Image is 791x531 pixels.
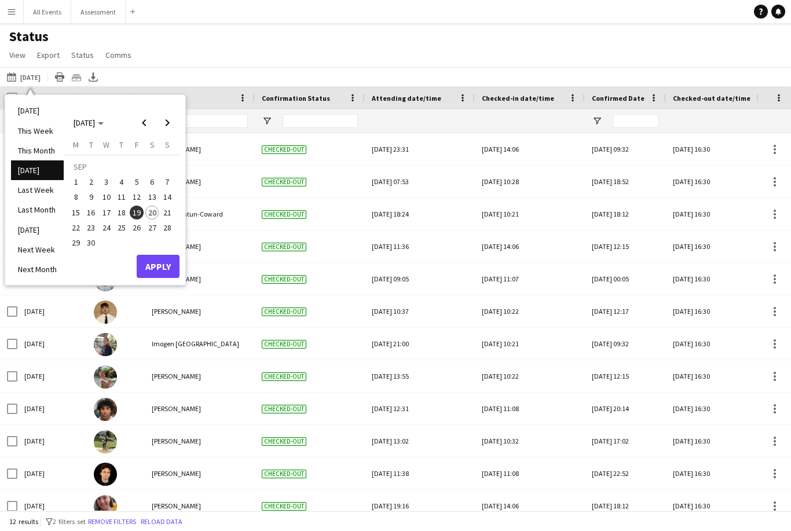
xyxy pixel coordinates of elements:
span: Checked-out [262,502,306,511]
div: [DATE] 14:06 [482,490,578,522]
div: [DATE] 07:53 [372,166,468,197]
div: [DATE] 12:31 [372,393,468,424]
div: [DATE] 16:30 [673,360,769,392]
span: Imogen [GEOGRAPHIC_DATA] [152,339,239,348]
span: Checked-out [262,210,306,219]
span: Checked-in date/time [482,94,554,102]
span: [PERSON_NAME] [152,404,201,413]
div: [DATE] 09:05 [372,263,468,295]
td: SEP [68,159,175,174]
li: [DATE] [11,101,64,120]
div: [DATE] 12:15 [585,230,666,262]
div: [DATE] [17,328,87,360]
button: 23-09-2025 [83,220,98,235]
button: 25-09-2025 [114,220,129,235]
span: [PERSON_NAME] [152,501,201,510]
span: 29 [69,236,83,250]
span: 11 [115,191,129,204]
div: [DATE] 21:00 [372,328,468,360]
button: 04-09-2025 [114,174,129,189]
div: [DATE] 00:05 [585,263,666,295]
span: 21 [160,206,174,219]
span: [PERSON_NAME] [152,307,201,316]
span: [DATE] [74,118,95,128]
app-action-btn: Export XLSX [86,70,100,84]
li: Last Week [11,180,64,200]
div: [DATE] 11:08 [482,393,578,424]
button: 29-09-2025 [68,235,83,250]
span: View [9,50,25,60]
app-action-btn: Crew files as ZIP [69,70,83,84]
button: 09-09-2025 [83,189,98,204]
button: 01-09-2025 [68,174,83,189]
div: [DATE] 16:30 [673,263,769,295]
span: Photo [94,94,113,102]
button: 13-09-2025 [144,189,159,204]
span: M [73,140,79,150]
button: 07-09-2025 [160,174,175,189]
input: Confirmation Status Filter Input [283,114,358,128]
span: [PERSON_NAME] [152,437,201,445]
span: 5 [130,175,144,189]
div: [DATE] 16:30 [673,457,769,489]
span: 26 [130,221,144,235]
div: [DATE] 14:06 [482,133,578,165]
button: 19-09-2025 [129,205,144,220]
a: View [5,47,30,63]
input: Name Filter Input [173,114,248,128]
div: [DATE] 11:07 [482,263,578,295]
span: 8 [69,191,83,204]
li: [DATE] [11,160,64,180]
span: [PERSON_NAME] [152,469,201,478]
button: 20-09-2025 [144,205,159,220]
span: Attending date/time [372,94,441,102]
div: [DATE] 16:30 [673,198,769,230]
span: 13 [145,191,159,204]
span: Checked-out [262,243,306,251]
div: [DATE] 19:16 [372,490,468,522]
div: [DATE] 20:14 [585,393,666,424]
span: Export [37,50,60,60]
span: T [89,140,93,150]
span: 24 [100,221,113,235]
a: Comms [101,47,136,63]
span: Checked-out [262,372,306,381]
div: [DATE] 10:22 [482,295,578,327]
button: All Events [24,1,71,23]
button: Reload data [138,515,185,528]
span: 27 [145,221,159,235]
div: [DATE] 22:52 [585,457,666,489]
button: 21-09-2025 [160,205,175,220]
div: [DATE] 18:12 [585,198,666,230]
span: 23 [85,221,98,235]
button: 12-09-2025 [129,189,144,204]
div: [DATE] 16:30 [673,166,769,197]
div: [DATE] 11:36 [372,230,468,262]
div: [DATE] 23:31 [372,133,468,165]
button: 24-09-2025 [99,220,114,235]
button: 22-09-2025 [68,220,83,235]
button: 30-09-2025 [83,235,98,250]
div: [DATE] [17,393,87,424]
div: [DATE] 18:52 [585,166,666,197]
button: 08-09-2025 [68,189,83,204]
span: 12 [130,191,144,204]
span: 4 [115,175,129,189]
button: 16-09-2025 [83,205,98,220]
button: 28-09-2025 [160,220,175,235]
div: [DATE] 16:30 [673,490,769,522]
div: [DATE] 16:30 [673,230,769,262]
span: 9 [85,191,98,204]
span: F [135,140,139,150]
button: Next month [156,111,179,134]
div: [DATE] [17,490,87,522]
span: 16 [85,206,98,219]
div: [DATE] 11:38 [372,457,468,489]
img: Richard Windsor [94,463,117,486]
span: W [103,140,109,150]
div: [DATE] 16:30 [673,425,769,457]
span: 28 [160,221,174,235]
div: [DATE] 16:30 [673,295,769,327]
span: 14 [160,191,174,204]
button: Apply [137,255,180,278]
